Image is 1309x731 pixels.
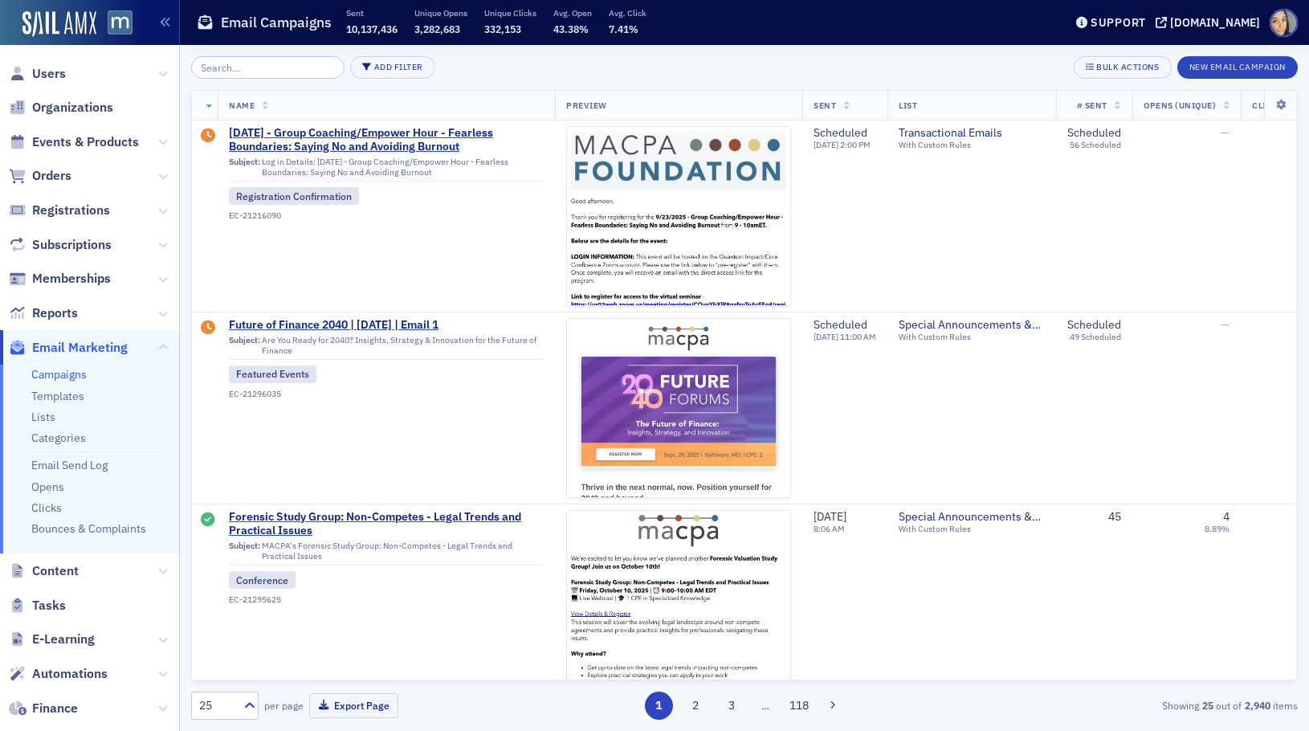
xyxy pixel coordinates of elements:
[567,127,790,619] img: email-preview-2967.jpeg
[814,318,876,333] div: Scheduled
[31,480,64,494] a: Opens
[9,65,66,83] a: Users
[899,100,917,111] span: List
[309,693,398,718] button: Export Page
[9,631,95,648] a: E-Learning
[1170,15,1260,30] div: [DOMAIN_NAME]
[9,270,111,288] a: Memberships
[31,410,55,424] a: Lists
[229,571,296,589] div: Conference
[31,521,146,536] a: Bounces & Complaints
[1221,125,1229,140] span: —
[229,100,255,111] span: Name
[32,133,139,151] span: Events & Products
[9,562,79,580] a: Content
[96,10,133,38] a: View Homepage
[899,126,1045,141] a: Transactional Emails
[229,389,544,399] div: EC-21296035
[9,167,71,185] a: Orders
[814,139,840,150] span: [DATE]
[201,129,215,145] div: Draft
[32,631,95,648] span: E-Learning
[229,594,544,605] div: EC-21295625
[346,7,398,18] p: Sent
[229,187,359,205] div: Registration Confirmation
[681,692,709,720] button: 2
[31,389,84,403] a: Templates
[1144,100,1216,111] span: Opens (Unique)
[814,100,836,111] span: Sent
[899,510,1045,525] a: Special Announcements & Special Event Invitations
[414,22,460,35] span: 3,282,683
[9,133,139,151] a: Events & Products
[229,126,544,154] a: [DATE] - Group Coaching/Empower Hour - Fearless Boundaries: Saying No and Avoiding Burnout
[645,692,673,720] button: 1
[9,665,108,683] a: Automations
[32,562,79,580] span: Content
[9,304,78,322] a: Reports
[32,167,71,185] span: Orders
[32,700,78,717] span: Finance
[229,335,544,360] div: Are You Ready for 2040? Insights, Strategy & Innovation for the Future of Finance
[899,140,1045,150] div: With Custom Rules
[1067,510,1121,525] div: 45
[1067,318,1121,333] div: Scheduled
[785,692,814,720] button: 118
[940,698,1298,713] div: Showing out of items
[414,7,467,18] p: Unique Opens
[201,513,215,529] div: Sent
[9,700,78,717] a: Finance
[22,11,96,37] img: SailAMX
[32,339,128,357] span: Email Marketing
[31,500,62,515] a: Clicks
[31,367,87,382] a: Campaigns
[108,10,133,35] img: SailAMX
[31,431,86,445] a: Categories
[553,22,589,35] span: 43.38%
[1242,698,1273,713] strong: 2,940
[814,523,845,534] time: 8:06 AM
[350,56,435,79] button: Add Filter
[1070,140,1121,150] div: 56 Scheduled
[1270,9,1298,37] span: Profile
[32,304,78,322] span: Reports
[32,99,113,116] span: Organizations
[229,541,544,566] div: MACPA's Forensic Study Group: Non-Competes - Legal Trends and Practical Issues
[899,524,1045,534] div: With Custom Rules
[899,318,1045,333] a: Special Announcements & Special Event Invitations
[32,270,111,288] span: Memberships
[9,99,113,116] a: Organizations
[229,365,316,383] div: Featured Events
[566,100,607,111] span: Preview
[229,510,544,538] a: Forensic Study Group: Non-Competes - Legal Trends and Practical Issues
[9,236,112,254] a: Subscriptions
[1223,510,1229,525] div: 4
[553,7,592,18] p: Avg. Open
[32,202,110,219] span: Registrations
[221,13,332,32] h1: Email Campaigns
[609,22,638,35] span: 7.41%
[1070,332,1121,342] div: 49 Scheduled
[229,210,544,221] div: EC-21216090
[1156,17,1266,28] button: [DOMAIN_NAME]
[1177,56,1298,79] button: New Email Campaign
[32,65,66,83] span: Users
[1221,317,1229,332] span: —
[32,597,66,615] span: Tasks
[32,236,112,254] span: Subscriptions
[1199,698,1216,713] strong: 25
[718,692,746,720] button: 3
[201,321,215,337] div: Draft
[484,22,521,35] span: 332,153
[1091,15,1146,30] div: Support
[840,331,876,342] span: 11:00 AM
[1074,56,1171,79] button: Bulk Actions
[191,56,345,79] input: Search…
[1077,100,1107,111] span: # Sent
[31,458,108,472] a: Email Send Log
[199,697,234,714] div: 25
